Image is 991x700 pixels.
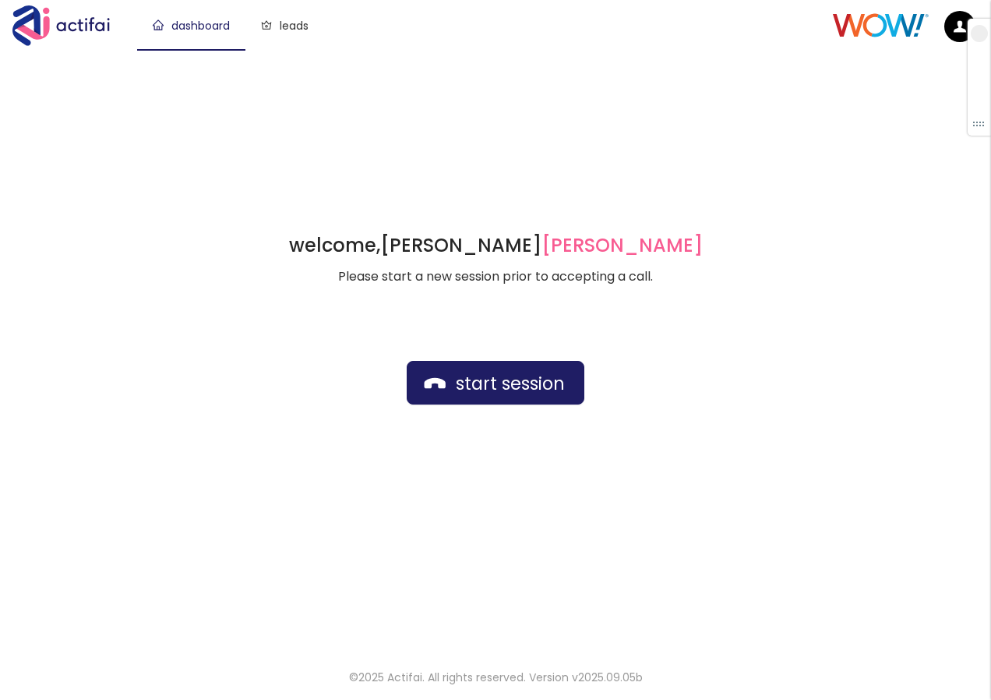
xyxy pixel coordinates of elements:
a: dashboard [153,18,230,34]
h1: welcome, [289,233,703,258]
a: leads [261,18,309,34]
img: Actifai Logo [12,5,125,46]
p: Please start a new session prior to accepting a call. [289,267,703,286]
strong: [PERSON_NAME] [380,232,703,258]
img: Client Logo [833,13,929,37]
button: start session [407,361,584,405]
img: default.png [944,11,975,42]
span: [PERSON_NAME] [541,232,703,258]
